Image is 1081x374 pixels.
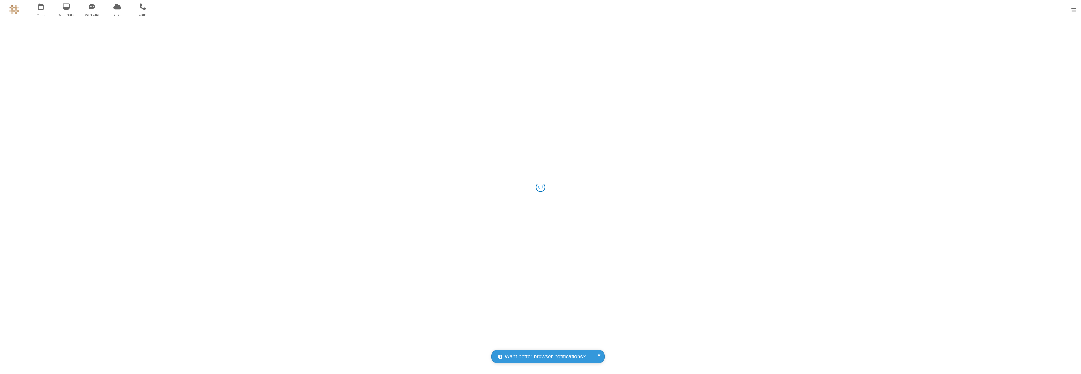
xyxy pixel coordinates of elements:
[29,12,53,18] span: Meet
[505,353,586,361] span: Want better browser notifications?
[106,12,129,18] span: Drive
[80,12,104,18] span: Team Chat
[55,12,78,18] span: Webinars
[131,12,155,18] span: Calls
[1065,358,1076,370] iframe: Chat
[9,5,19,14] img: QA Selenium DO NOT DELETE OR CHANGE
